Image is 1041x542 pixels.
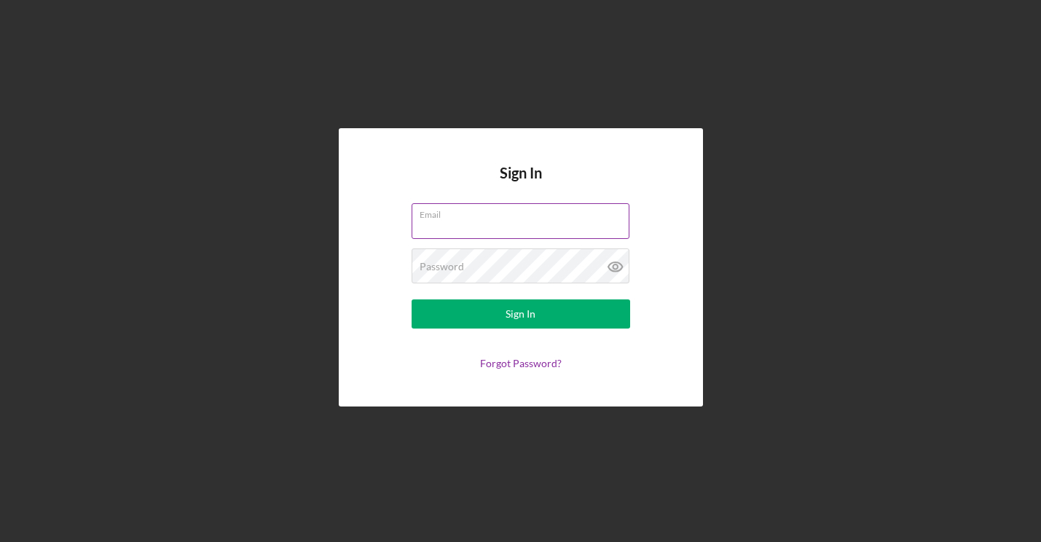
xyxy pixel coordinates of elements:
label: Password [420,261,464,272]
a: Forgot Password? [480,357,562,369]
label: Email [420,204,629,220]
h4: Sign In [500,165,542,203]
button: Sign In [412,299,630,329]
div: Sign In [506,299,535,329]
